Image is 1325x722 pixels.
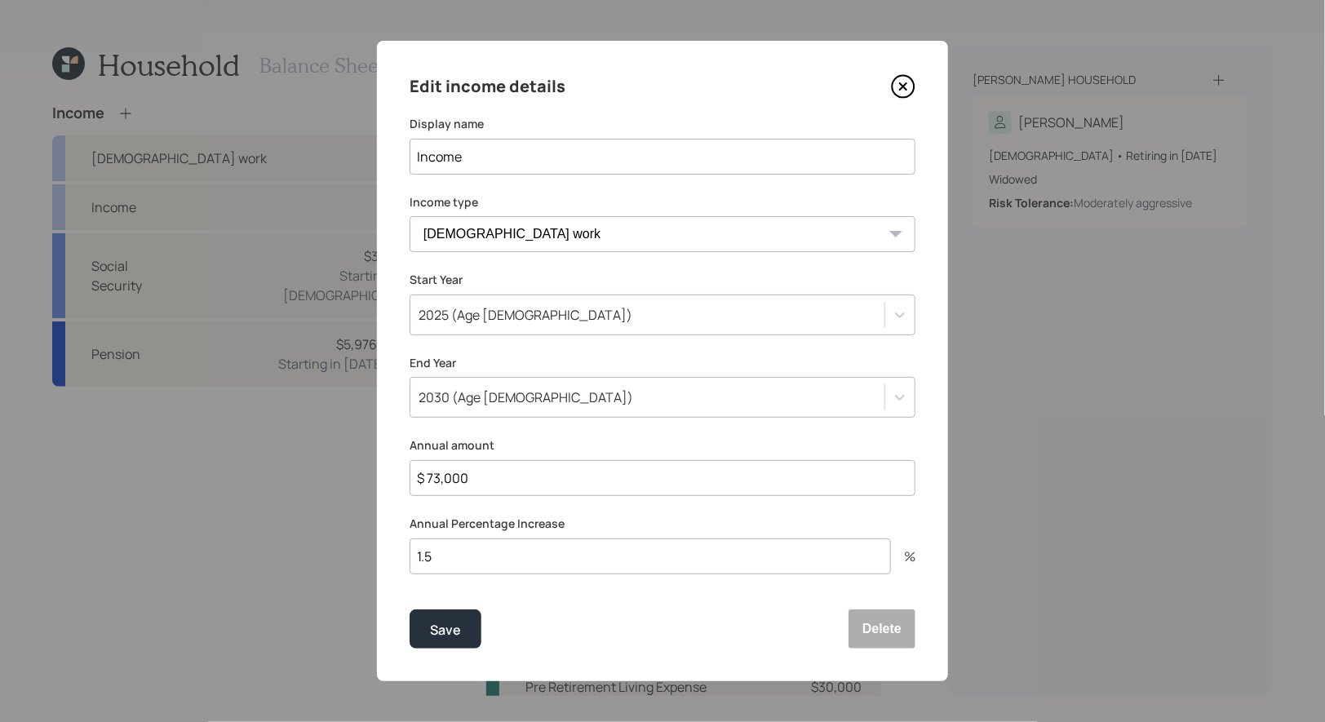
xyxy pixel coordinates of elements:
[891,550,915,563] div: %
[410,272,915,288] label: Start Year
[849,609,915,649] button: Delete
[410,116,915,132] label: Display name
[410,194,915,210] label: Income type
[419,306,632,324] div: 2025 (Age [DEMOGRAPHIC_DATA])
[410,355,915,371] label: End Year
[410,516,915,532] label: Annual Percentage Increase
[410,73,565,100] h4: Edit income details
[410,437,915,454] label: Annual amount
[430,619,461,641] div: Save
[419,388,633,406] div: 2030 (Age [DEMOGRAPHIC_DATA])
[410,609,481,649] button: Save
